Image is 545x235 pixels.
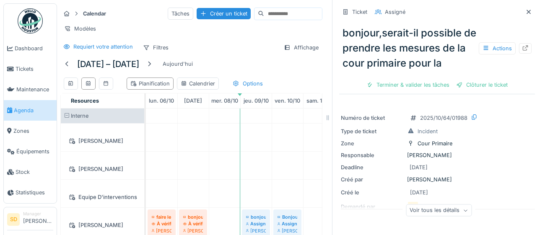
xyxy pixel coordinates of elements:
a: 10 octobre 2025 [272,95,302,106]
div: Bonjour, Serait il possible de programmer le traçage des lignes blanches dans le centenaire. Merc... [278,214,297,220]
li: SD [7,213,20,226]
a: SD Manager[PERSON_NAME] [7,211,53,231]
div: Créer un ticket [197,8,251,19]
div: Type de ticket [341,127,404,135]
div: Créé le [341,189,404,196]
div: bonjour,serait-il de finalisé la peinture des murs et plafond dans le petit local menuiserie merci [183,214,203,220]
div: [PERSON_NAME] [183,227,203,234]
div: [PERSON_NAME] [341,151,533,159]
div: bonjour,serait-il possible de prendre les mesures de la cour primaire pour la [339,22,535,74]
span: Dashboard [15,44,53,52]
div: [PERSON_NAME] [246,227,266,234]
div: Modèles [60,23,100,35]
div: Aujourd'hui [159,58,196,70]
div: [DATE] [410,163,428,171]
a: Agenda [4,100,57,121]
div: Créé par [341,176,404,183]
div: [DATE] [410,189,428,196]
div: [PERSON_NAME] [66,136,139,146]
span: Stock [16,168,53,176]
div: bonjour, serait-il possible de peindre des 2 cotés les nouvelles portes du petit local menuiserie [246,214,266,220]
div: [PERSON_NAME] [66,220,139,230]
div: Terminer & valider les tâches [363,79,453,90]
div: Assigné [385,8,405,16]
h5: [DATE] – [DATE] [77,59,139,69]
a: Dashboard [4,38,57,59]
div: [PERSON_NAME] [278,227,297,234]
a: 11 octobre 2025 [304,95,334,106]
a: 8 octobre 2025 [209,95,240,106]
div: Cour Primaire [418,139,452,147]
div: Calendrier [181,80,215,88]
strong: Calendar [80,10,109,18]
div: Incident [418,127,438,135]
div: Numéro de ticket [341,114,404,122]
div: Filtres [139,41,172,54]
span: Maintenance [16,85,53,93]
span: Interne [71,113,88,119]
a: Tickets [4,59,57,79]
div: [PERSON_NAME] [152,227,171,234]
div: Equipe D'interventions [66,192,139,202]
div: Responsable [341,151,404,159]
div: Ticket [352,8,367,16]
img: Badge_color-CXgf-gQk.svg [18,8,43,34]
a: Maintenance [4,79,57,100]
a: Statistiques [4,182,57,203]
a: Zones [4,121,57,141]
a: 6 octobre 2025 [147,95,176,106]
a: 9 octobre 2025 [241,95,271,106]
div: [PERSON_NAME] [341,176,533,183]
div: À vérifier [183,220,203,227]
span: Équipements [16,147,53,155]
div: Tâches [168,8,193,20]
li: [PERSON_NAME] [23,211,53,229]
span: Tickets [16,65,53,73]
div: À vérifier [152,220,171,227]
div: [PERSON_NAME] [66,164,139,174]
div: Planification [130,80,170,88]
div: Zone [341,139,404,147]
div: Affichage [280,41,322,54]
div: faire le tour du papier photocopie amicale salle des profs secondaire et primaire [152,214,171,220]
div: Manager [23,211,53,217]
a: Stock [4,162,57,182]
a: Équipements [4,141,57,162]
div: 2025/10/64/01988 [420,114,467,122]
div: Clôturer le ticket [453,79,511,90]
a: 7 octobre 2025 [182,95,204,106]
div: Requiert votre attention [73,43,133,51]
div: Voir tous les détails [406,204,472,217]
div: Assigné [246,220,266,227]
span: Agenda [14,106,53,114]
div: Assigné [278,220,297,227]
div: Actions [479,42,516,54]
div: Options [229,77,267,90]
div: Deadline [341,163,404,171]
span: Resources [71,98,99,104]
span: Zones [13,127,53,135]
span: Statistiques [16,189,53,196]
